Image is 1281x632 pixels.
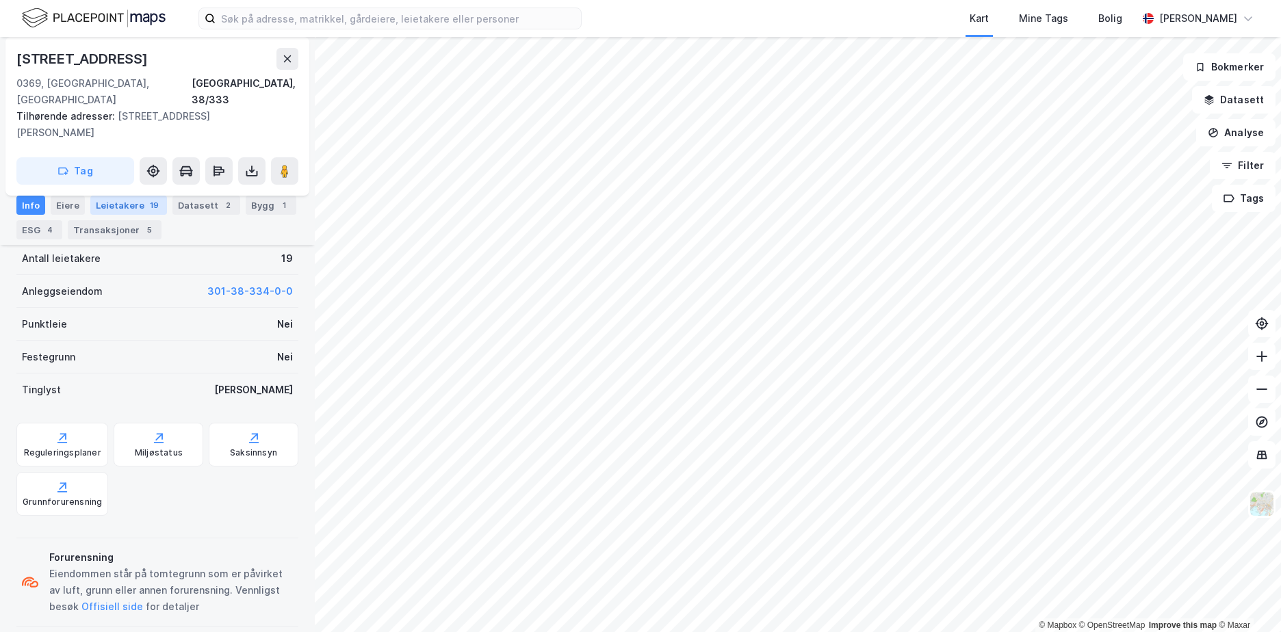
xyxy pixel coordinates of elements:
[207,283,293,300] button: 301-38-334-0-0
[68,220,161,239] div: Transaksjoner
[172,196,240,215] div: Datasett
[216,8,581,29] input: Søk på adresse, matrikkel, gårdeiere, leietakere eller personer
[16,110,118,122] span: Tilhørende adresser:
[135,447,183,458] div: Miljøstatus
[51,196,85,215] div: Eiere
[22,382,61,398] div: Tinglyst
[1213,566,1281,632] iframe: Chat Widget
[49,566,293,615] div: Eiendommen står på tomtegrunn som er påvirket av luft, grunn eller annen forurensning. Vennligst ...
[22,6,166,30] img: logo.f888ab2527a4732fd821a326f86c7f29.svg
[16,108,287,141] div: [STREET_ADDRESS][PERSON_NAME]
[1212,185,1276,212] button: Tags
[214,382,293,398] div: [PERSON_NAME]
[16,75,192,108] div: 0369, [GEOGRAPHIC_DATA], [GEOGRAPHIC_DATA]
[24,447,101,458] div: Reguleringsplaner
[970,10,989,27] div: Kart
[22,250,101,267] div: Antall leietakere
[1039,620,1076,630] a: Mapbox
[22,349,75,365] div: Festegrunn
[22,316,67,332] div: Punktleie
[1159,10,1237,27] div: [PERSON_NAME]
[277,349,293,365] div: Nei
[246,196,296,215] div: Bygg
[1098,10,1122,27] div: Bolig
[1213,566,1281,632] div: Kontrollprogram for chat
[49,549,293,566] div: Forurensning
[1019,10,1068,27] div: Mine Tags
[1149,620,1217,630] a: Improve this map
[43,223,57,237] div: 4
[90,196,167,215] div: Leietakere
[16,157,134,185] button: Tag
[277,198,291,212] div: 1
[16,220,62,239] div: ESG
[142,223,156,237] div: 5
[1079,620,1146,630] a: OpenStreetMap
[1210,152,1276,179] button: Filter
[230,447,277,458] div: Saksinnsyn
[16,48,151,70] div: [STREET_ADDRESS]
[277,316,293,332] div: Nei
[192,75,298,108] div: [GEOGRAPHIC_DATA], 38/333
[23,497,102,508] div: Grunnforurensning
[1183,53,1276,81] button: Bokmerker
[147,198,161,212] div: 19
[16,196,45,215] div: Info
[281,250,293,267] div: 19
[1249,491,1275,517] img: Z
[221,198,235,212] div: 2
[22,283,103,300] div: Anleggseiendom
[1196,119,1276,146] button: Analyse
[1192,86,1276,114] button: Datasett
